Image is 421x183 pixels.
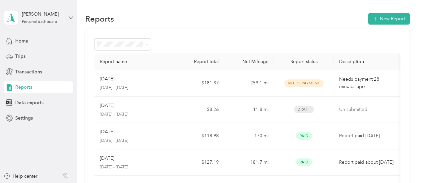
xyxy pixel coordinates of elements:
p: [DATE] [100,75,114,83]
th: Report name [94,53,174,70]
td: $127.19 [174,149,224,176]
iframe: Everlance-gr Chat Button Frame [384,146,421,183]
div: Personal dashboard [22,20,57,24]
p: [DATE] - [DATE] [100,164,169,170]
button: New Report [368,13,410,25]
span: Paid [296,158,312,166]
p: Report paid about [DATE] [339,159,395,166]
span: Trips [15,53,26,60]
p: [DATE] [100,155,114,162]
h1: Reports [85,15,114,22]
td: 170 mi [224,123,274,149]
button: Help center [4,173,37,180]
span: Needs Payment [284,79,324,87]
span: Draft [294,106,314,113]
span: Transactions [15,68,42,75]
td: $181.37 [174,70,224,97]
span: Reports [15,84,32,91]
span: Home [15,38,28,45]
p: Needs payment 28 minutes ago [339,76,395,90]
p: [DATE] - [DATE] [100,138,169,144]
td: 259.1 mi [224,70,274,97]
th: Description [334,53,400,70]
span: Data exports [15,99,43,106]
td: 11.8 mi [224,97,274,123]
p: Report paid [DATE] [339,132,395,139]
td: $8.26 [174,97,224,123]
span: Settings [15,115,33,122]
p: [DATE] - [DATE] [100,85,169,91]
p: [DATE] [100,128,114,136]
div: Report status [279,59,329,64]
div: [PERSON_NAME] [22,11,63,18]
th: Report total [174,53,224,70]
p: [DATE] [100,102,114,109]
td: 181.7 mi [224,149,274,176]
p: [DATE] - [DATE] [100,112,169,118]
p: Un-submitted [339,106,395,113]
th: Net Mileage [224,53,274,70]
td: $118.98 [174,123,224,149]
span: Paid [296,132,312,140]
